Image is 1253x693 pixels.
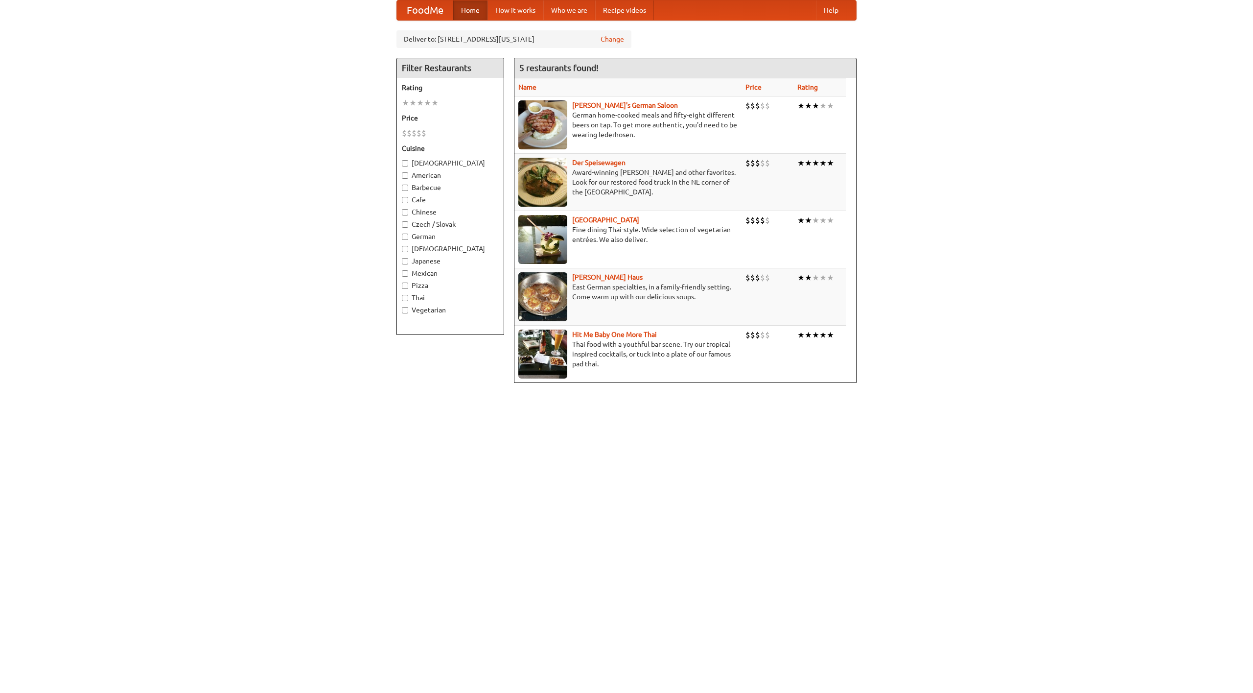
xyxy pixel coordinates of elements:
li: ★ [812,272,819,283]
input: Chinese [402,209,408,215]
li: $ [745,215,750,226]
a: [GEOGRAPHIC_DATA] [572,216,639,224]
li: $ [745,330,750,340]
li: ★ [409,97,417,108]
li: ★ [819,272,827,283]
li: $ [765,330,770,340]
a: Price [745,83,762,91]
li: $ [750,272,755,283]
li: ★ [797,215,805,226]
a: Name [518,83,536,91]
li: $ [755,100,760,111]
li: ★ [819,215,827,226]
li: ★ [797,272,805,283]
li: ★ [805,158,812,168]
li: $ [765,100,770,111]
label: Barbecue [402,183,499,192]
li: ★ [812,215,819,226]
a: Change [601,34,624,44]
li: $ [417,128,421,139]
p: Fine dining Thai-style. Wide selection of vegetarian entrées. We also deliver. [518,225,738,244]
li: $ [755,272,760,283]
label: Chinese [402,207,499,217]
h5: Price [402,113,499,123]
h4: Filter Restaurants [397,58,504,78]
p: Thai food with a youthful bar scene. Try our tropical inspired cocktails, or tuck into a plate of... [518,339,738,369]
li: $ [745,158,750,168]
li: $ [755,215,760,226]
a: Recipe videos [595,0,654,20]
li: $ [750,158,755,168]
a: [PERSON_NAME]'s German Saloon [572,101,678,109]
li: $ [750,100,755,111]
input: Thai [402,295,408,301]
p: Award-winning [PERSON_NAME] and other favorites. Look for our restored food truck in the NE corne... [518,167,738,197]
img: babythai.jpg [518,330,567,379]
li: ★ [819,100,827,111]
li: ★ [819,330,827,340]
li: $ [760,158,765,168]
li: $ [750,330,755,340]
li: $ [760,272,765,283]
a: Hit Me Baby One More Thai [572,331,657,338]
label: [DEMOGRAPHIC_DATA] [402,158,499,168]
li: ★ [805,100,812,111]
li: ★ [805,215,812,226]
label: Pizza [402,281,499,290]
label: Cafe [402,195,499,205]
li: ★ [424,97,431,108]
a: Help [816,0,846,20]
img: speisewagen.jpg [518,158,567,207]
img: kohlhaus.jpg [518,272,567,321]
label: Thai [402,293,499,303]
h5: Cuisine [402,143,499,153]
li: ★ [402,97,409,108]
li: ★ [797,330,805,340]
li: ★ [827,158,834,168]
li: $ [745,272,750,283]
li: $ [750,215,755,226]
a: [PERSON_NAME] Haus [572,273,643,281]
label: Japanese [402,256,499,266]
input: Mexican [402,270,408,277]
li: $ [765,158,770,168]
li: $ [760,100,765,111]
li: ★ [827,215,834,226]
li: $ [755,330,760,340]
li: ★ [812,100,819,111]
a: Der Speisewagen [572,159,626,167]
label: Mexican [402,268,499,278]
li: ★ [812,330,819,340]
p: German home-cooked meals and fifty-eight different beers on tap. To get more authentic, you'd nee... [518,110,738,140]
li: $ [412,128,417,139]
img: satay.jpg [518,215,567,264]
p: East German specialties, in a family-friendly setting. Come warm up with our delicious soups. [518,282,738,302]
a: Home [453,0,487,20]
input: [DEMOGRAPHIC_DATA] [402,246,408,252]
li: $ [765,272,770,283]
li: ★ [417,97,424,108]
li: ★ [812,158,819,168]
div: Deliver to: [STREET_ADDRESS][US_STATE] [396,30,631,48]
li: ★ [431,97,439,108]
li: ★ [797,100,805,111]
img: esthers.jpg [518,100,567,149]
li: $ [760,215,765,226]
li: $ [765,215,770,226]
li: ★ [797,158,805,168]
label: American [402,170,499,180]
li: $ [760,330,765,340]
li: $ [755,158,760,168]
ng-pluralize: 5 restaurants found! [519,63,599,72]
h5: Rating [402,83,499,93]
input: Cafe [402,197,408,203]
input: American [402,172,408,179]
a: Rating [797,83,818,91]
label: Vegetarian [402,305,499,315]
input: Czech / Slovak [402,221,408,228]
li: ★ [805,330,812,340]
li: ★ [805,272,812,283]
li: ★ [819,158,827,168]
